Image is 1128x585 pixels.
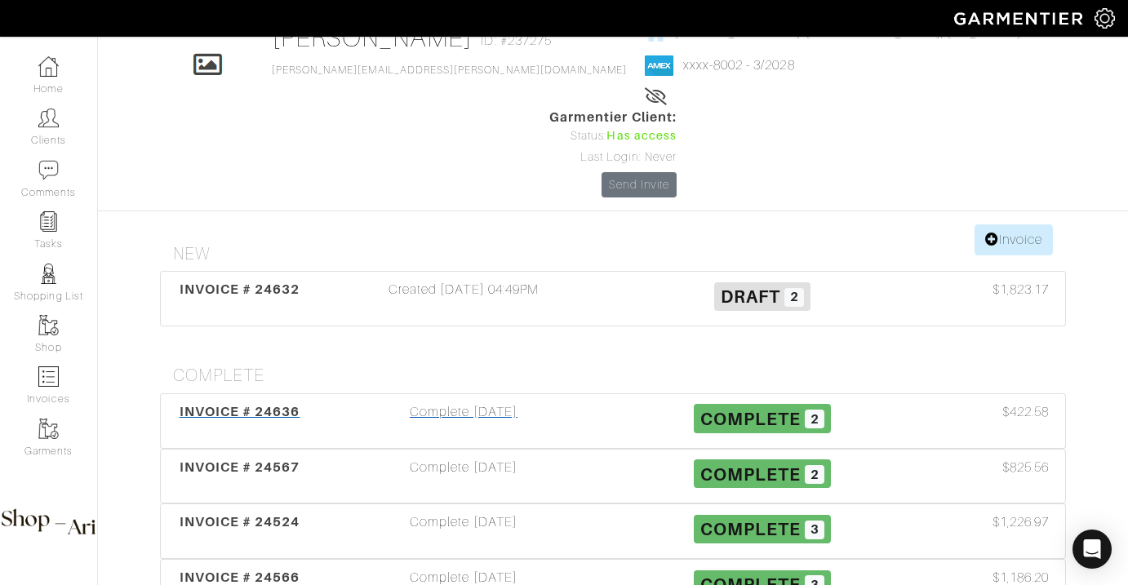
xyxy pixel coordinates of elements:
span: ID: #237275 [481,31,552,51]
span: Complete [700,409,801,429]
span: Complete [700,519,801,539]
div: Complete [DATE] [314,458,613,495]
a: [PERSON_NAME] [272,23,473,52]
span: $1,226.97 [993,512,1049,532]
div: Status: [549,127,677,145]
a: xxxx-8002 - 3/2028 [683,58,795,73]
a: INVOICE # 24567 Complete [DATE] Complete 2 $825.56 [160,449,1066,504]
span: Garmentier Client: [549,108,677,127]
span: $1,823.17 [993,280,1049,299]
img: garments-icon-b7da505a4dc4fd61783c78ac3ca0ef83fa9d6f193b1c9dc38574b1d14d53ca28.png [38,315,59,335]
span: $825.56 [1002,458,1049,477]
img: comment-icon-a0a6a9ef722e966f86d9cbdc48e553b5cf19dbc54f86b18d962a5391bc8f6eb6.png [38,160,59,180]
h4: Complete [173,366,1066,386]
span: INVOICE # 24632 [180,281,300,297]
img: garmentier-logo-header-white-b43fb05a5012e4ada735d5af1a66efaba907eab6374d6393d1fbf88cb4ef424d.png [946,4,1095,33]
span: Has access [606,127,677,145]
span: Complete [700,463,801,484]
img: american_express-1200034d2e149cdf2cc7894a33a747db654cf6f8355cb502592f1d228b2ac700.png [645,55,673,76]
img: gear-icon-white-bd11855cb880d31180b6d7d6211b90ccbf57a29d726f0c71d8c61bd08dd39cc2.png [1095,8,1115,29]
img: clients-icon-6bae9207a08558b7cb47a8932f037763ab4055f8c8b6bfacd5dc20c3e0201464.png [38,108,59,128]
span: [STREET_ADDRESS] [GEOGRAPHIC_DATA], [US_STATE] - 11217 [674,25,1070,40]
img: dashboard-icon-dbcd8f5a0b271acd01030246c82b418ddd0df26cd7fceb0bd07c9910d44c42f6.png [38,56,59,77]
span: 2 [805,465,824,485]
a: INVOICE # 24524 Complete [DATE] Complete 3 $1,226.97 [160,503,1066,559]
span: Draft [721,286,780,307]
img: stylists-icon-eb353228a002819b7ec25b43dbf5f0378dd9e0616d9560372ff212230b889e62.png [38,264,59,284]
a: Invoice [975,224,1053,255]
img: garments-icon-b7da505a4dc4fd61783c78ac3ca0ef83fa9d6f193b1c9dc38574b1d14d53ca28.png [38,419,59,439]
span: 3 [805,521,824,540]
div: Complete [DATE] [314,512,613,550]
a: INVOICE # 24632 Created [DATE] 04:49PM Draft 2 $1,823.17 [160,271,1066,326]
span: INVOICE # 24636 [180,404,300,419]
span: INVOICE # 24566 [180,569,300,585]
div: Open Intercom Messenger [1072,530,1112,569]
div: Last Login: Never [549,148,677,166]
div: Complete [DATE] [314,402,613,440]
span: INVOICE # 24524 [180,514,300,530]
span: 2 [784,288,804,308]
span: $422.58 [1002,402,1049,422]
a: Send Invite [602,172,677,197]
a: [PERSON_NAME][EMAIL_ADDRESS][PERSON_NAME][DOMAIN_NAME] [272,64,628,76]
span: INVOICE # 24567 [180,459,300,475]
a: INVOICE # 24636 Complete [DATE] Complete 2 $422.58 [160,393,1066,449]
img: orders-icon-0abe47150d42831381b5fb84f609e132dff9fe21cb692f30cb5eec754e2cba89.png [38,366,59,387]
img: reminder-icon-8004d30b9f0a5d33ae49ab947aed9ed385cf756f9e5892f1edd6e32f2345188e.png [38,211,59,232]
div: Created [DATE] 04:49PM [314,280,613,317]
h4: New [173,244,1066,264]
span: 2 [805,410,824,429]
